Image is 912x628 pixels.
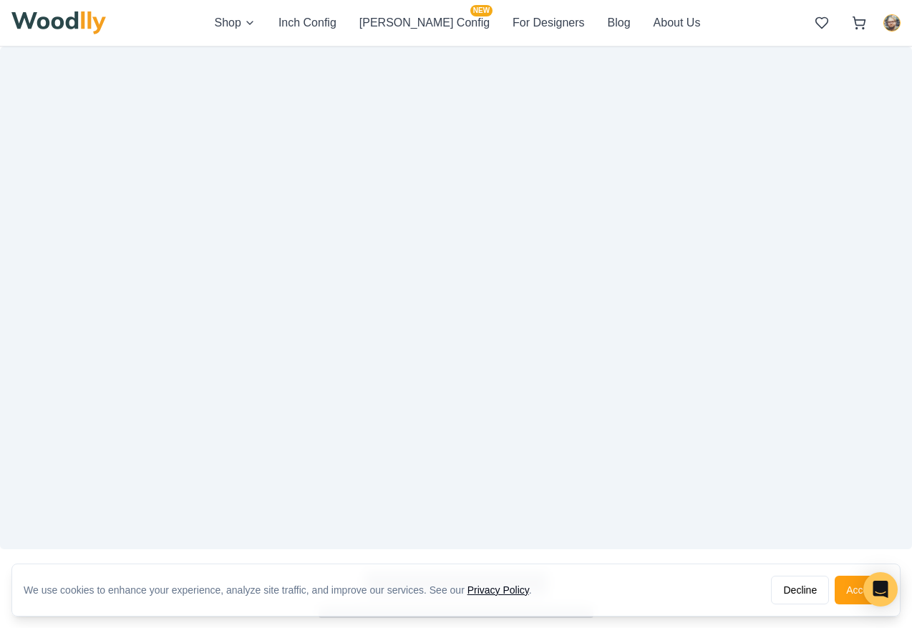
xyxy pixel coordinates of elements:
[771,576,829,604] button: Decline
[863,572,898,607] div: Open Intercom Messenger
[278,14,336,32] button: Inch Config
[654,14,701,32] button: About Us
[24,583,543,597] div: We use cookies to enhance your experience, analyze site traffic, and improve our services. See our .
[11,11,106,34] img: Woodlly
[884,15,900,31] img: Mikey Haverman
[467,584,529,596] a: Privacy Policy
[835,576,888,604] button: Accept
[608,14,631,32] button: Blog
[215,14,256,32] button: Shop
[470,5,493,16] span: NEW
[513,14,584,32] button: For Designers
[359,14,490,32] button: [PERSON_NAME] ConfigNEW
[883,14,901,32] button: Mikey Haverman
